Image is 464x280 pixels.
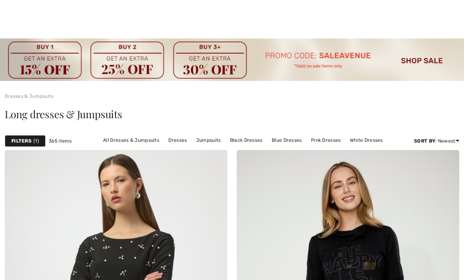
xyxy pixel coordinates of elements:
[175,145,242,156] a: [PERSON_NAME] Dresses
[192,135,225,145] a: Jumpsuits
[226,135,267,145] a: Black Dresses
[414,138,435,144] strong: Sort By
[307,135,345,145] a: Pink Dresses
[244,145,311,156] a: [PERSON_NAME] Dresses
[99,135,163,145] a: All Dresses & Jumpsuits
[33,137,39,145] span: 1
[5,107,122,121] span: Long dresses & Jumpsuits
[49,137,72,145] span: 365 items
[414,137,459,145] div: : Newest
[11,137,31,145] strong: Filters
[5,93,54,99] a: Dresses & Jumpsuits
[346,135,387,145] a: White Dresses
[268,135,306,145] a: Blue Dresses
[164,135,191,145] a: Dresses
